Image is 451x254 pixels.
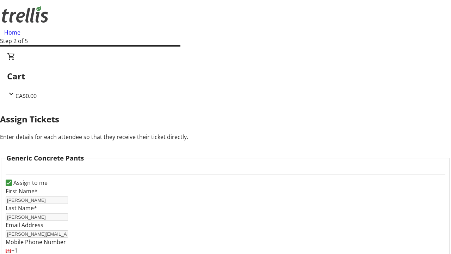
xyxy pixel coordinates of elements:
[16,92,37,100] span: CA$0.00
[6,187,38,195] label: First Name*
[6,221,43,229] label: Email Address
[7,52,444,100] div: CartCA$0.00
[12,179,48,187] label: Assign to me
[7,70,444,83] h2: Cart
[6,204,37,212] label: Last Name*
[6,153,84,163] h3: Generic Concrete Pants
[6,238,66,246] label: Mobile Phone Number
